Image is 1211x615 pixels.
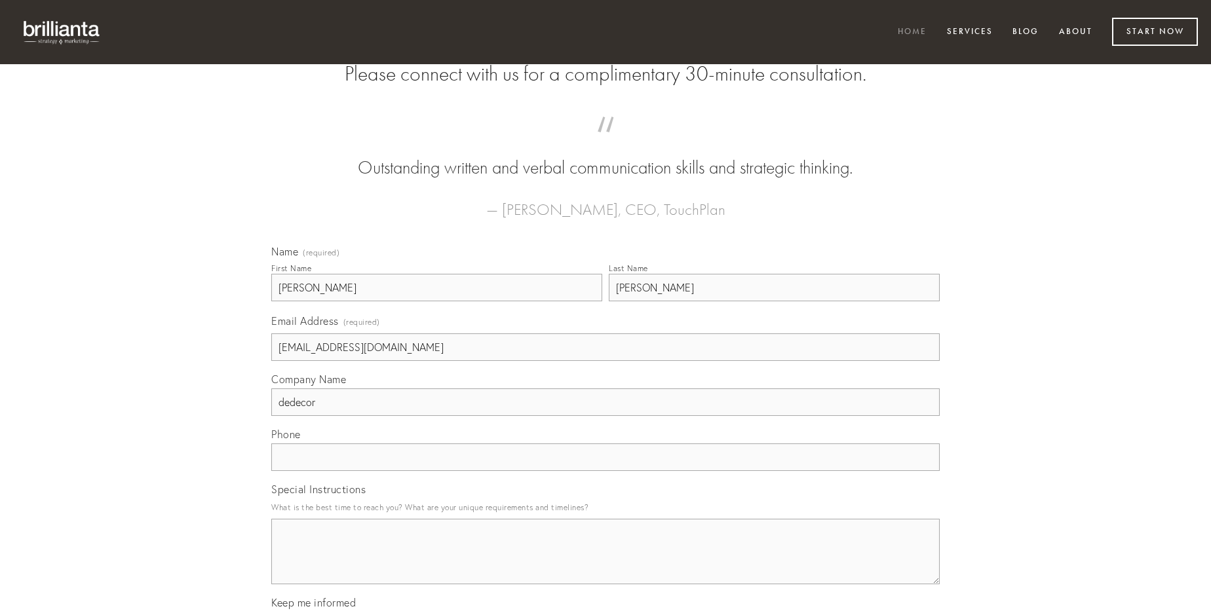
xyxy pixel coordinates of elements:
[292,130,919,155] span: “
[1004,22,1047,43] a: Blog
[271,596,356,609] span: Keep me informed
[271,245,298,258] span: Name
[303,249,339,257] span: (required)
[271,314,339,327] span: Email Address
[938,22,1001,43] a: Services
[271,62,940,86] h2: Please connect with us for a complimentary 30-minute consultation.
[271,498,940,516] p: What is the best time to reach you? What are your unique requirements and timelines?
[271,483,366,496] span: Special Instructions
[271,263,311,273] div: First Name
[343,313,380,331] span: (required)
[271,373,346,386] span: Company Name
[889,22,935,43] a: Home
[292,130,919,181] blockquote: Outstanding written and verbal communication skills and strategic thinking.
[609,263,648,273] div: Last Name
[13,13,111,51] img: brillianta - research, strategy, marketing
[1112,18,1198,46] a: Start Now
[1050,22,1101,43] a: About
[271,428,301,441] span: Phone
[292,181,919,223] figcaption: — [PERSON_NAME], CEO, TouchPlan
